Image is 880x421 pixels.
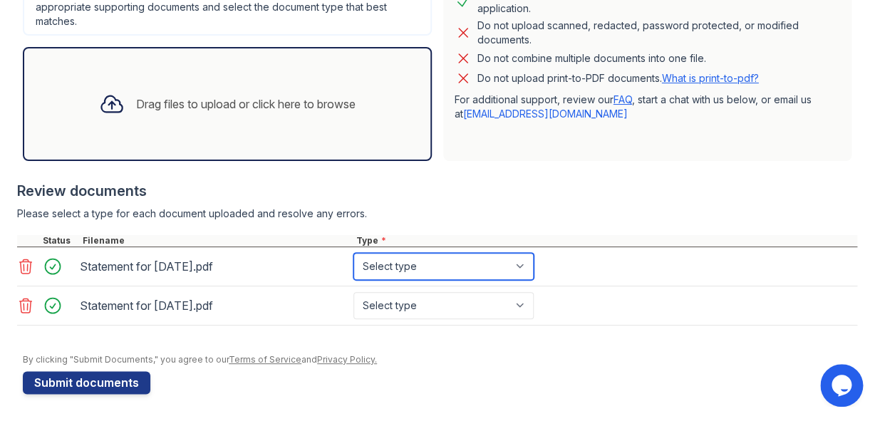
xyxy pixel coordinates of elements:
div: Do not upload scanned, redacted, password protected, or modified documents. [477,19,841,47]
p: For additional support, review our , start a chat with us below, or email us at [455,93,841,121]
div: Drag files to upload or click here to browse [136,95,356,113]
div: Statement for [DATE].pdf [80,294,348,317]
div: By clicking "Submit Documents," you agree to our and [23,354,857,365]
div: Review documents [17,181,857,201]
a: Terms of Service [229,354,301,365]
a: [EMAIL_ADDRESS][DOMAIN_NAME] [463,108,628,120]
div: Filename [80,235,353,246]
p: Do not upload print-to-PDF documents. [477,71,759,85]
a: Privacy Policy. [317,354,377,365]
iframe: chat widget [820,364,866,407]
a: What is print-to-pdf? [662,72,759,84]
a: FAQ [614,93,632,105]
div: Do not combine multiple documents into one file. [477,50,706,67]
div: Type [353,235,857,246]
div: Please select a type for each document uploaded and resolve any errors. [17,207,857,221]
div: Statement for [DATE].pdf [80,255,348,278]
div: Status [40,235,80,246]
button: Submit documents [23,371,150,394]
